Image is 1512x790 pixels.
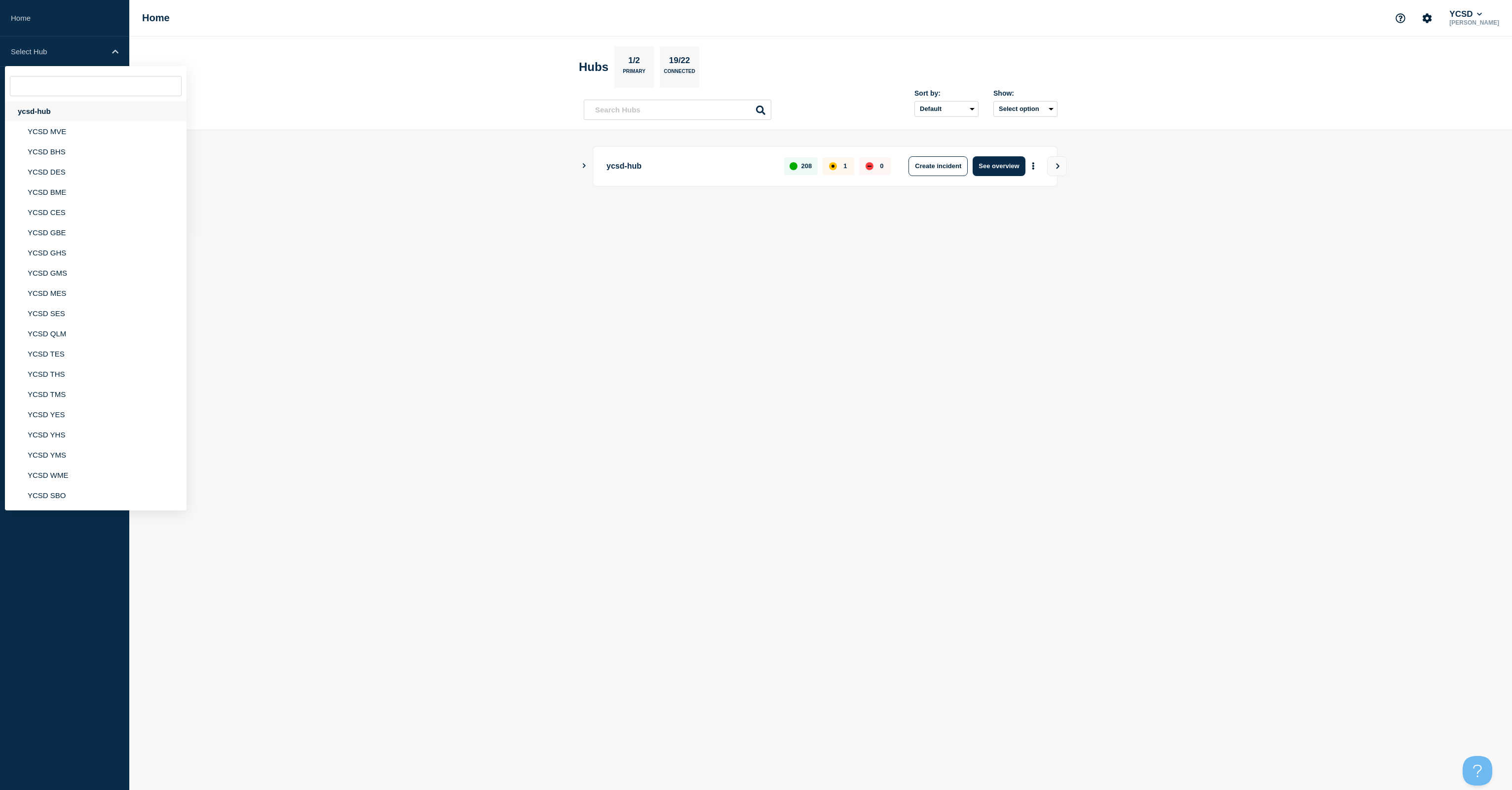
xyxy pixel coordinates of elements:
[5,162,187,182] li: YCSD DES
[5,142,187,162] li: YCSD BHS
[914,89,979,97] div: Sort by:
[5,425,187,445] li: YCSD YHS
[973,156,1025,176] button: See overview
[5,465,187,485] li: YCSD WME
[5,222,187,243] li: YCSD GBE
[843,162,847,170] p: 1
[584,100,771,120] input: Search Hubs
[1417,8,1437,29] button: Account settings
[914,101,979,117] select: Sort by
[5,445,187,465] li: YCSD YMS
[625,56,644,69] p: 1/2
[993,89,1058,97] div: Show:
[5,121,187,142] li: YCSD MVE
[1447,9,1484,19] button: YCSD
[5,323,187,344] li: YCSD QLM
[5,243,187,263] li: YCSD GHS
[1447,19,1501,26] p: [PERSON_NAME]
[5,344,187,364] li: YCSD TES
[5,182,187,202] li: YCSD BME
[908,156,968,176] button: Create incident
[5,303,187,323] li: YCSD SES
[5,101,187,121] div: ycsd-hub
[664,69,695,79] p: Connected
[11,47,106,56] p: Select Hub
[1390,8,1411,29] button: Support
[665,56,694,69] p: 19/22
[142,12,170,24] h1: Home
[5,202,187,222] li: YCSD CES
[623,69,645,79] p: Primary
[880,162,883,170] p: 0
[1027,157,1040,175] button: More actions
[5,485,187,505] li: YCSD SBO
[5,283,187,303] li: YCSD MES
[579,60,608,74] h2: Hubs
[606,156,773,176] p: ycsd-hub
[790,162,797,170] div: up
[5,404,187,425] li: YCSD YES
[801,162,812,170] p: 208
[866,162,873,170] div: down
[829,162,837,170] div: affected
[5,364,187,384] li: YCSD THS
[1463,756,1492,786] iframe: Help Scout Beacon - Open
[582,162,587,170] button: Show Connected Hubs
[5,263,187,283] li: YCSD GMS
[1047,156,1067,176] button: View
[993,101,1058,117] button: Select option
[5,384,187,404] li: YCSD TMS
